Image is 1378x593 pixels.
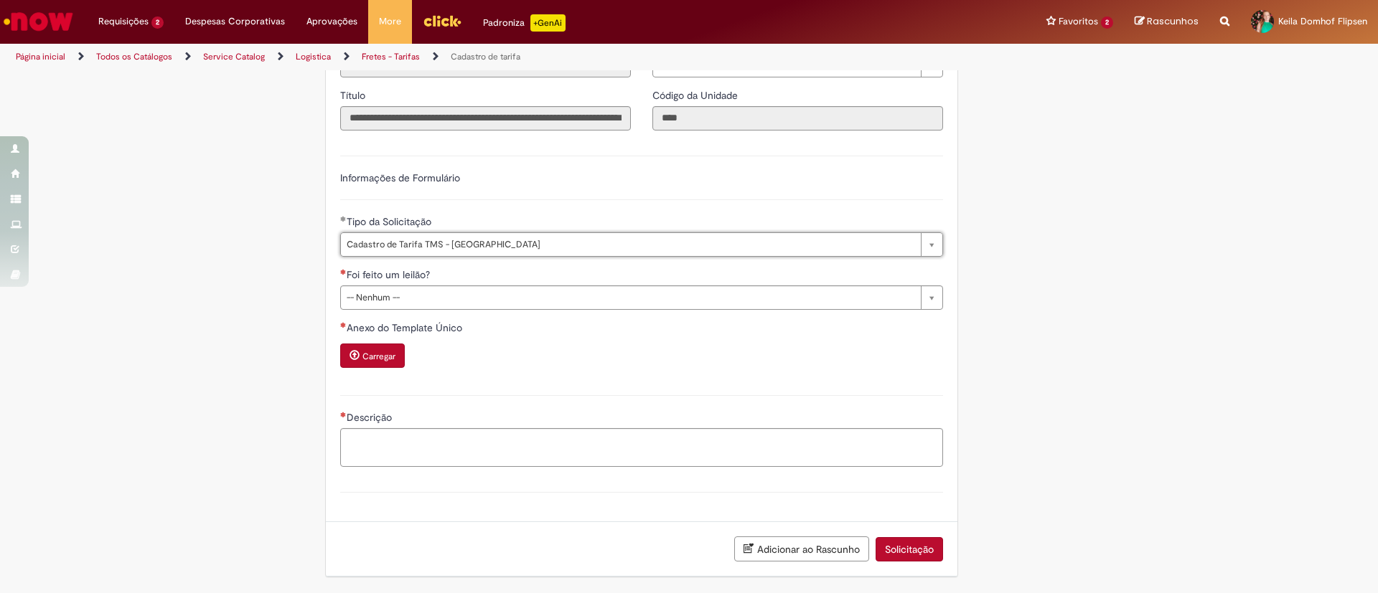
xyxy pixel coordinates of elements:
p: +GenAi [530,14,566,32]
span: Aprovações [306,14,357,29]
span: Cadastro de Tarifa TMS - [GEOGRAPHIC_DATA] [347,233,914,256]
label: Somente leitura - Título [340,88,368,103]
span: Somente leitura - Título [340,89,368,102]
button: Adicionar ao Rascunho [734,536,869,561]
a: Logistica [296,51,331,62]
textarea: Descrição [340,428,943,467]
a: Página inicial [16,51,65,62]
a: Service Catalog [203,51,265,62]
label: Somente leitura - Código da Unidade [652,88,741,103]
a: Todos os Catálogos [96,51,172,62]
span: Necessários [340,412,347,417]
button: Solicitação [876,537,943,561]
span: Necessários [340,269,347,275]
span: Tipo da Solicitação [347,215,434,228]
span: Obrigatório Preenchido [340,216,347,222]
a: Cadastro de tarifa [451,51,520,62]
span: Somente leitura - Código da Unidade [652,89,741,102]
span: Despesas Corporativas [185,14,285,29]
img: ServiceNow [1,7,75,36]
ul: Trilhas de página [11,44,908,70]
span: Foi feito um leilão? [347,268,433,281]
span: Necessários [340,322,347,328]
label: Informações de Formulário [340,171,460,184]
span: Anexo do Template Único [347,321,465,334]
input: Código da Unidade [652,106,943,131]
span: More [379,14,401,29]
div: Padroniza [483,14,566,32]
a: Rascunhos [1135,15,1199,29]
span: Keila Domhof Flipsen [1278,15,1367,27]
span: -- Nenhum -- [347,286,914,309]
span: Rascunhos [1147,14,1199,28]
span: 2 [1101,16,1113,29]
button: Carregar anexo de Anexo do Template Único Required [340,343,405,368]
span: Requisições [98,14,149,29]
img: click_logo_yellow_360x200.png [423,10,461,32]
a: Fretes - Tarifas [362,51,420,62]
input: Título [340,106,631,131]
span: Favoritos [1059,14,1098,29]
span: Descrição [347,411,395,424]
span: 2 [151,16,164,29]
small: Carregar [362,351,395,362]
